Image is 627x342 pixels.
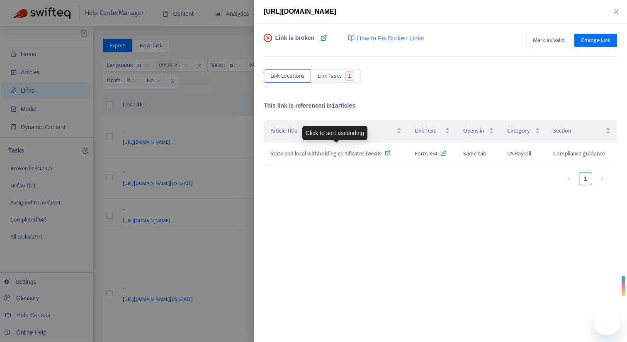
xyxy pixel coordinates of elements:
[302,126,367,140] div: Click to sort ascending
[566,176,571,181] span: left
[507,149,531,158] span: US Payroll
[264,120,408,143] th: Article Title
[415,126,443,135] span: Link Text
[553,149,605,158] span: Compliance guidance
[594,309,620,335] iframe: Button to launch messaging window, conversation in progress
[595,172,609,185] li: Next Page
[581,36,610,45] span: Change Link
[533,36,565,45] span: Mark as Valid
[348,35,355,42] img: image-link
[463,126,487,135] span: Opens in
[610,8,622,16] button: Close
[613,8,620,15] span: close
[264,34,272,42] span: close-circle
[547,120,617,143] th: Section
[270,149,382,158] span: State and local withholding certificates (W-4)s
[408,120,457,143] th: Link Text
[415,149,446,158] span: Form K-4
[507,126,533,135] span: Category
[579,172,592,185] li: 1
[562,172,576,185] li: Previous Page
[264,69,311,83] button: Link Locations
[264,102,355,109] span: This link is referenced in 1 articles
[348,34,424,43] a: How to Fix Broken Links
[553,126,604,135] span: Section
[579,172,592,185] a: 1
[345,71,355,81] span: 1
[526,34,571,47] button: Mark as Valid
[270,126,395,135] span: Article Title
[562,172,576,185] button: left
[574,34,617,47] button: Change Link
[275,34,315,50] span: Link is broken
[311,69,361,83] button: Link Tasks1
[463,149,486,158] span: Same tab
[595,172,609,185] button: right
[501,120,547,143] th: Category
[264,8,336,15] span: [URL][DOMAIN_NAME]
[270,71,304,81] span: Link Locations
[357,34,424,43] span: How to Fix Broken Links
[318,71,342,81] span: Link Tasks
[600,176,605,181] span: right
[457,120,501,143] th: Opens in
